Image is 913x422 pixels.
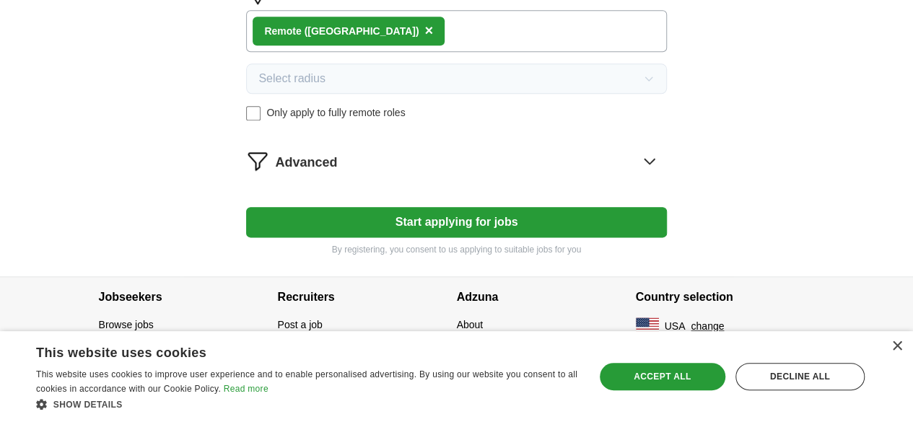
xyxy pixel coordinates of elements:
div: Accept all [600,363,725,390]
input: Only apply to fully remote roles [246,106,261,120]
a: Read more, opens a new window [224,384,268,394]
button: × [424,20,433,42]
button: Start applying for jobs [246,207,666,237]
a: Post a job [278,319,323,330]
span: Show details [53,400,123,410]
img: US flag [636,317,659,335]
span: Only apply to fully remote roles [266,105,405,120]
span: Advanced [275,153,337,172]
a: About [457,319,484,330]
div: Decline all [735,363,865,390]
button: change [691,319,724,334]
span: Select radius [258,70,326,87]
div: This website uses cookies [36,340,542,361]
span: USA [665,319,686,334]
span: × [424,22,433,38]
div: Remote ([GEOGRAPHIC_DATA]) [264,24,419,39]
div: Close [891,341,902,352]
img: filter [246,149,269,172]
span: This website uses cookies to improve user experience and to enable personalised advertising. By u... [36,369,577,394]
h4: Country selection [636,277,815,317]
div: Show details [36,397,578,411]
p: By registering, you consent to us applying to suitable jobs for you [246,243,666,256]
a: Browse jobs [99,319,154,330]
button: Select radius [246,63,666,94]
